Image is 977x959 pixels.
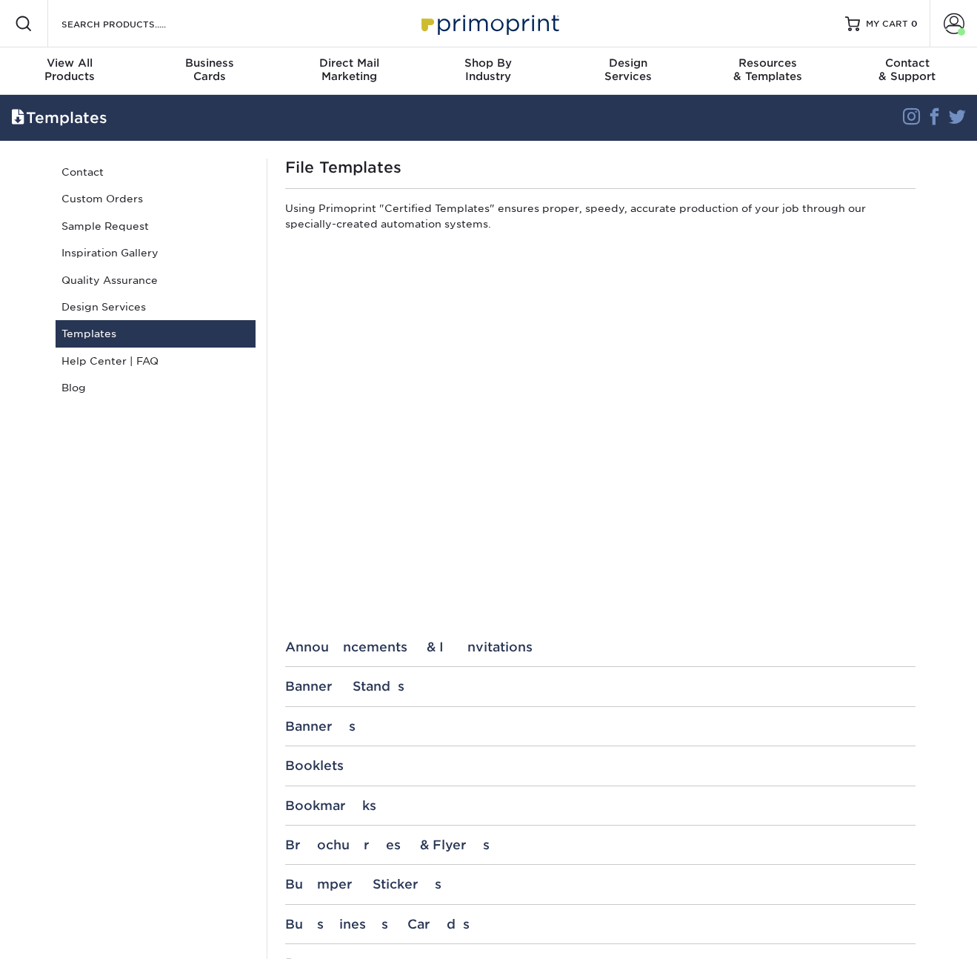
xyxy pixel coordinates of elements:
[911,19,918,29] span: 0
[139,47,279,95] a: BusinessCards
[419,56,558,70] span: Shop By
[866,18,908,30] span: MY CART
[279,47,419,95] a: Direct MailMarketing
[558,47,698,95] a: DesignServices
[285,640,916,654] div: Announcements & Invitations
[558,56,698,83] div: Services
[415,7,563,39] img: Primoprint
[56,185,256,212] a: Custom Orders
[56,374,256,401] a: Blog
[838,56,977,83] div: & Support
[285,679,916,694] div: Banner Stands
[285,877,916,892] div: Bumper Stickers
[285,159,916,176] h1: File Templates
[139,56,279,83] div: Cards
[56,320,256,347] a: Templates
[698,56,837,70] span: Resources
[838,56,977,70] span: Contact
[139,56,279,70] span: Business
[60,15,204,33] input: SEARCH PRODUCTS.....
[285,201,916,237] p: Using Primoprint "Certified Templates" ensures proper, speedy, accurate production of your job th...
[279,56,419,70] span: Direct Mail
[56,213,256,239] a: Sample Request
[285,798,916,813] div: Bookmarks
[285,917,916,932] div: Business Cards
[56,293,256,320] a: Design Services
[285,758,916,773] div: Booklets
[279,56,419,83] div: Marketing
[558,56,698,70] span: Design
[285,719,916,734] div: Banners
[838,47,977,95] a: Contact& Support
[56,267,256,293] a: Quality Assurance
[698,56,837,83] div: & Templates
[56,348,256,374] a: Help Center | FAQ
[56,239,256,266] a: Inspiration Gallery
[419,47,558,95] a: Shop ByIndustry
[56,159,256,185] a: Contact
[698,47,837,95] a: Resources& Templates
[285,837,916,852] div: Brochures & Flyers
[419,56,558,83] div: Industry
